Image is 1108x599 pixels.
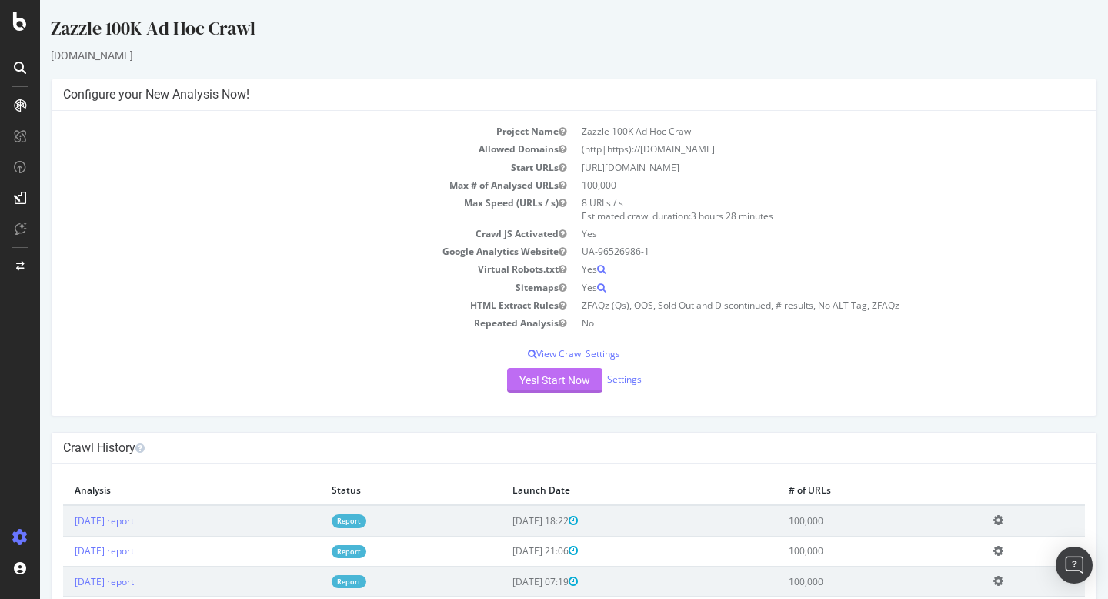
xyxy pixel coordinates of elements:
td: Project Name [23,122,534,140]
th: # of URLs [737,476,942,505]
td: ZFAQz (Qs), OOS, Sold Out and Discontinued, # results, No ALT Tag, ZFAQz [534,296,1045,314]
a: [DATE] report [35,544,94,557]
td: [URL][DOMAIN_NAME] [534,159,1045,176]
td: Google Analytics Website [23,243,534,260]
a: Report [292,575,326,588]
td: Allowed Domains [23,140,534,158]
button: Yes! Start Now [467,368,562,393]
td: Max # of Analysed URLs [23,176,534,194]
td: 100,000 [534,176,1045,194]
td: UA-96526986-1 [534,243,1045,260]
td: Virtual Robots.txt [23,260,534,278]
div: Open Intercom Messenger [1056,547,1093,584]
a: Report [292,514,326,527]
td: 8 URLs / s Estimated crawl duration: [534,194,1045,225]
td: 100,000 [737,536,942,566]
td: Yes [534,225,1045,243]
th: Analysis [23,476,280,505]
span: [DATE] 07:19 [472,575,538,588]
h4: Crawl History [23,440,1045,456]
div: [DOMAIN_NAME] [11,48,1057,63]
td: Yes [534,260,1045,278]
span: [DATE] 21:06 [472,544,538,557]
td: Crawl JS Activated [23,225,534,243]
p: View Crawl Settings [23,347,1045,360]
h4: Configure your New Analysis Now! [23,87,1045,102]
td: 100,000 [737,566,942,596]
td: No [534,314,1045,332]
span: 3 hours 28 minutes [651,209,733,223]
a: Report [292,545,326,558]
a: [DATE] report [35,575,94,588]
span: [DATE] 18:22 [472,514,538,527]
td: Yes [534,279,1045,296]
td: Zazzle 100K Ad Hoc Crawl [534,122,1045,140]
th: Status [280,476,460,505]
td: Max Speed (URLs / s) [23,194,534,225]
a: [DATE] report [35,514,94,527]
td: Start URLs [23,159,534,176]
td: HTML Extract Rules [23,296,534,314]
td: Repeated Analysis [23,314,534,332]
td: 100,000 [737,505,942,536]
td: Sitemaps [23,279,534,296]
div: Zazzle 100K Ad Hoc Crawl [11,15,1057,48]
a: Settings [567,373,602,386]
th: Launch Date [461,476,737,505]
td: (http|https)://[DOMAIN_NAME] [534,140,1045,158]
